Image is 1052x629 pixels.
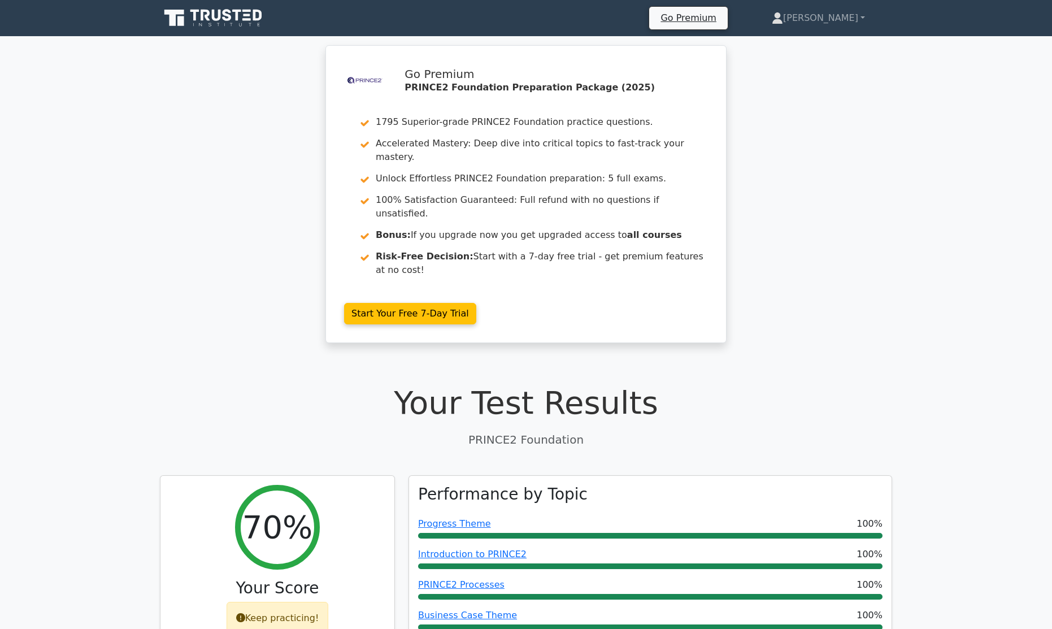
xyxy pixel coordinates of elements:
a: Go Premium [654,10,723,25]
a: PRINCE2 Processes [418,579,505,590]
a: Introduction to PRINCE2 [418,549,527,559]
span: 100% [857,609,883,622]
h3: Performance by Topic [418,485,588,504]
a: [PERSON_NAME] [745,7,892,29]
a: Progress Theme [418,518,491,529]
a: Start Your Free 7-Day Trial [344,303,476,324]
span: 100% [857,578,883,592]
h1: Your Test Results [160,384,892,422]
span: 100% [857,517,883,531]
h2: 70% [242,508,312,546]
p: PRINCE2 Foundation [160,431,892,448]
a: Business Case Theme [418,610,517,621]
span: 100% [857,548,883,561]
h3: Your Score [169,579,385,598]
